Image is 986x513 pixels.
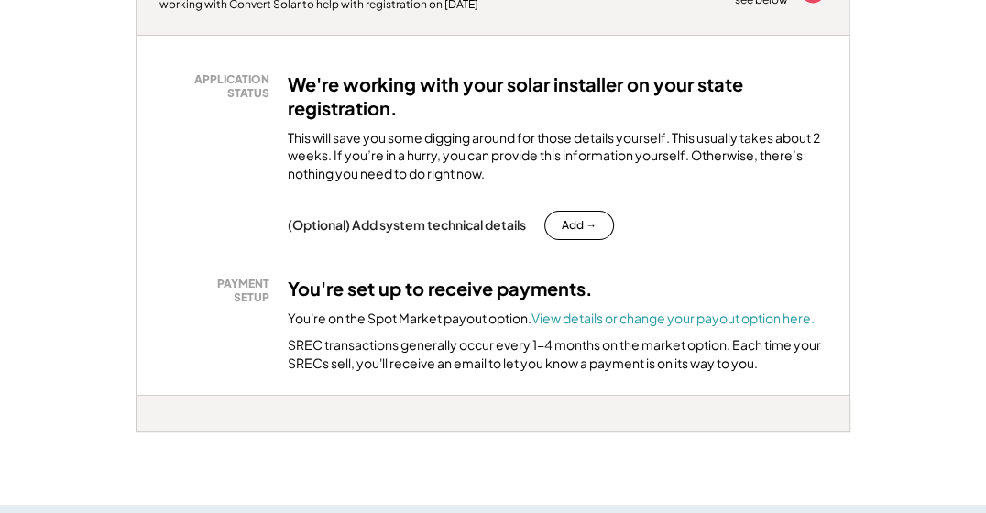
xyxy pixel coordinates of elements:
[288,216,526,233] div: (Optional) Add system technical details
[288,72,827,120] h3: We're working with your solar installer on your state registration.
[288,336,827,372] div: SREC transactions generally occur every 1-4 months on the market option. Each time your SRECs sel...
[288,129,827,183] div: This will save you some digging around for those details yourself. This usually takes about 2 wee...
[531,310,815,326] a: View details or change your payout option here.
[169,72,269,101] div: APPLICATION STATUS
[136,432,200,440] div: vwa6yyiq - VA Distributed
[288,277,593,300] h3: You're set up to receive payments.
[169,277,269,305] div: PAYMENT SETUP
[288,310,815,328] div: You're on the Spot Market payout option.
[544,211,614,240] button: Add →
